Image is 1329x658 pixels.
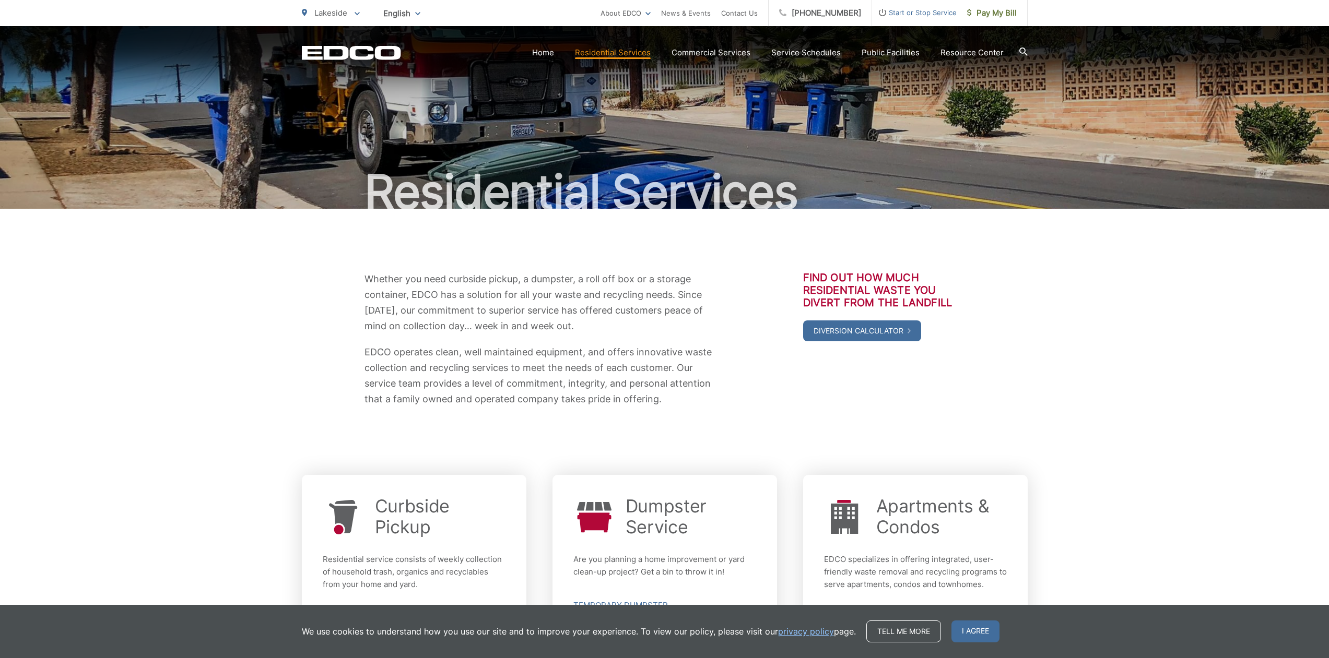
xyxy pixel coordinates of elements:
span: Lakeside [314,8,347,18]
a: Temporary Dumpster [573,594,756,617]
a: Public Facilities [862,46,920,59]
p: Whether you need curbside pickup, a dumpster, a roll off box or a storage container, EDCO has a s... [364,271,714,334]
span: Pay My Bill [967,7,1017,19]
a: Contact Us [721,7,758,19]
a: Diversion Calculator [803,320,921,341]
p: EDCO specializes in offering integrated, user-friendly waste removal and recycling programs to se... [824,553,1007,591]
a: Residential Services [575,46,651,59]
a: Home [532,46,554,59]
a: Dumpster Service [626,496,756,537]
a: EDCD logo. Return to the homepage. [302,45,401,60]
p: Are you planning a home improvement or yard clean-up project? Get a bin to throw it in! [573,553,756,578]
span: I agree [951,620,999,642]
a: Tell me more [866,620,941,642]
a: Curbside Pickup [375,496,505,537]
a: Service Schedules [771,46,841,59]
p: EDCO operates clean, well maintained equipment, and offers innovative waste collection and recycl... [364,344,714,407]
p: Residential service consists of weekly collection of household trash, organics and recyclables fr... [323,553,505,591]
h3: Find out how much residential waste you divert from the landfill [803,271,965,309]
p: We use cookies to understand how you use our site and to improve your experience. To view our pol... [302,625,856,638]
a: About EDCO [601,7,651,19]
a: News & Events [661,7,711,19]
span: English [375,4,428,22]
h1: Residential Services [302,166,1028,218]
a: Resource Center [940,46,1004,59]
a: privacy policy [778,625,834,638]
a: Apartments & Condos [876,496,1007,537]
a: Commercial Services [672,46,750,59]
